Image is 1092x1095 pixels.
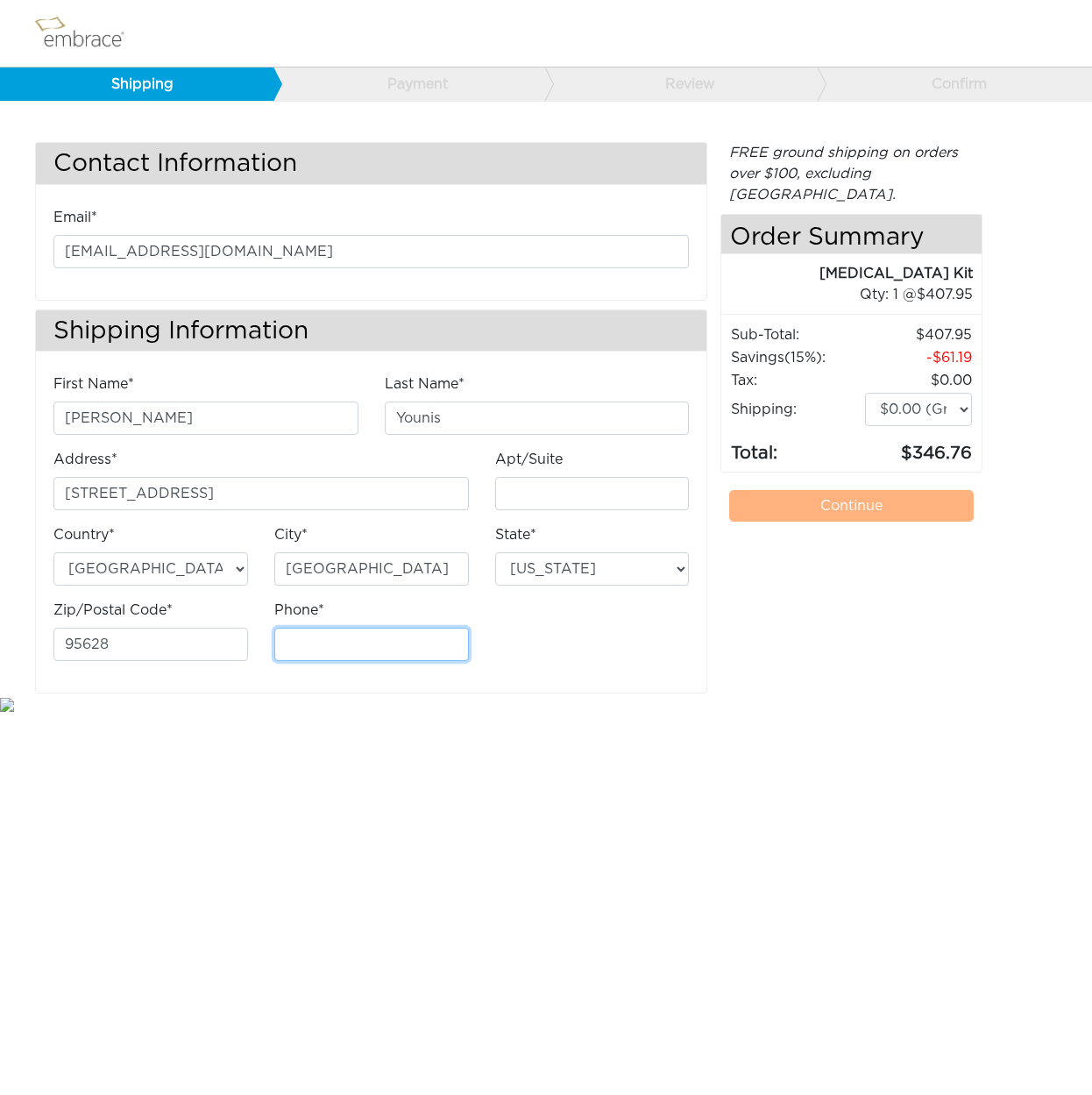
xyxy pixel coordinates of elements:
[721,263,973,284] div: [MEDICAL_DATA] Kit
[495,449,563,470] label: Apt/Suite
[274,600,324,621] label: Phone*
[53,207,97,228] label: Email*
[743,284,973,305] div: 1 @
[385,373,464,395] label: Last Name*
[53,600,173,621] label: Zip/Postal Code*
[864,324,974,346] td: 407.95
[817,68,1090,101] a: Confirm
[864,346,974,369] td: 61.19
[721,215,982,254] h4: Order Summary
[917,288,973,302] span: 407.95
[53,449,117,470] label: Address*
[36,310,706,352] h3: Shipping Information
[36,143,706,184] h3: Contact Information
[864,369,974,392] td: 0.00
[784,351,822,365] span: (15%)
[53,373,134,395] label: First Name*
[729,490,974,522] a: Continue
[720,142,982,205] div: FREE ground shipping on orders over $100, excluding [GEOGRAPHIC_DATA].
[730,392,863,427] td: Shipping:
[730,346,863,369] td: Savings :
[730,427,863,467] td: Total:
[31,11,145,55] img: logo.png
[864,427,974,467] td: 346.76
[274,524,308,545] label: City*
[730,369,863,392] td: Tax:
[53,524,115,545] label: Country*
[495,524,536,545] label: State*
[273,68,546,101] a: Payment
[544,68,818,101] a: Review
[730,324,863,346] td: Sub-Total:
